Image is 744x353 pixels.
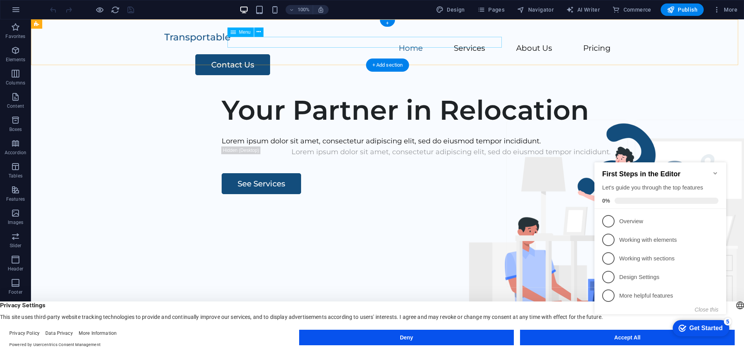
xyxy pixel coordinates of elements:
p: Working with sections [28,103,121,112]
span: Pages [477,6,505,14]
i: On resize automatically adjust zoom level to fit chosen device. [317,6,324,13]
p: Header [8,266,23,272]
button: Pages [474,3,508,16]
p: Overview [28,66,121,74]
li: Overview [3,61,135,79]
div: 5 [133,167,140,174]
span: AI Writer [566,6,600,14]
p: Working with elements [28,85,121,93]
p: Footer [9,289,22,295]
p: Boxes [9,126,22,133]
p: Favorites [5,33,25,40]
button: 100% [286,5,313,14]
p: More helpful features [28,141,121,149]
span: Design [436,6,465,14]
p: Accordion [5,150,26,156]
div: Get Started 5 items remaining, 0% complete [81,169,138,185]
button: AI Writer [563,3,603,16]
span: Commerce [612,6,651,14]
button: Publish [661,3,704,16]
h2: First Steps in the Editor [11,19,127,27]
p: Elements [6,57,26,63]
div: Let's guide you through the top features [11,33,127,41]
p: Images [8,219,24,226]
span: 0% [11,46,23,53]
button: Close this [103,155,127,162]
li: Working with sections [3,98,135,117]
li: Design Settings [3,117,135,135]
button: reload [110,5,120,14]
p: Slider [10,243,22,249]
button: Navigator [514,3,557,16]
p: Content [7,103,24,109]
p: Columns [6,80,25,86]
span: Navigator [517,6,554,14]
span: Menu [239,30,251,34]
li: Working with elements [3,79,135,98]
span: More [713,6,737,14]
p: Design Settings [28,122,121,130]
p: Features [6,196,25,202]
button: More [710,3,741,16]
li: More helpful features [3,135,135,154]
div: Minimize checklist [121,19,127,25]
button: Design [433,3,468,16]
i: Reload page [111,5,120,14]
div: + [380,20,395,27]
div: + Add section [366,59,409,72]
h6: 100% [297,5,310,14]
div: Get Started [98,174,131,181]
span: Publish [667,6,697,14]
div: Design (Ctrl+Alt+Y) [433,3,468,16]
button: Click here to leave preview mode and continue editing [95,5,104,14]
p: Tables [9,173,22,179]
button: Commerce [609,3,654,16]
